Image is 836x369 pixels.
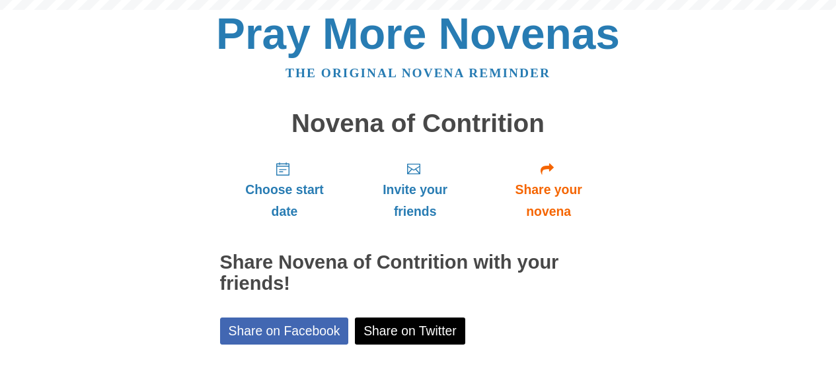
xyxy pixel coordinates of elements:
[220,151,350,229] a: Choose start date
[220,110,617,138] h1: Novena of Contrition
[481,151,617,229] a: Share your novena
[216,9,620,58] a: Pray More Novenas
[233,179,336,222] span: Choose start date
[355,318,465,345] a: Share on Twitter
[220,318,349,345] a: Share on Facebook
[285,66,551,80] a: The original novena reminder
[494,179,603,222] span: Share your novena
[362,179,467,222] span: Invite your friends
[220,252,617,294] h2: Share Novena of Contrition with your friends!
[349,151,480,229] a: Invite your friends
